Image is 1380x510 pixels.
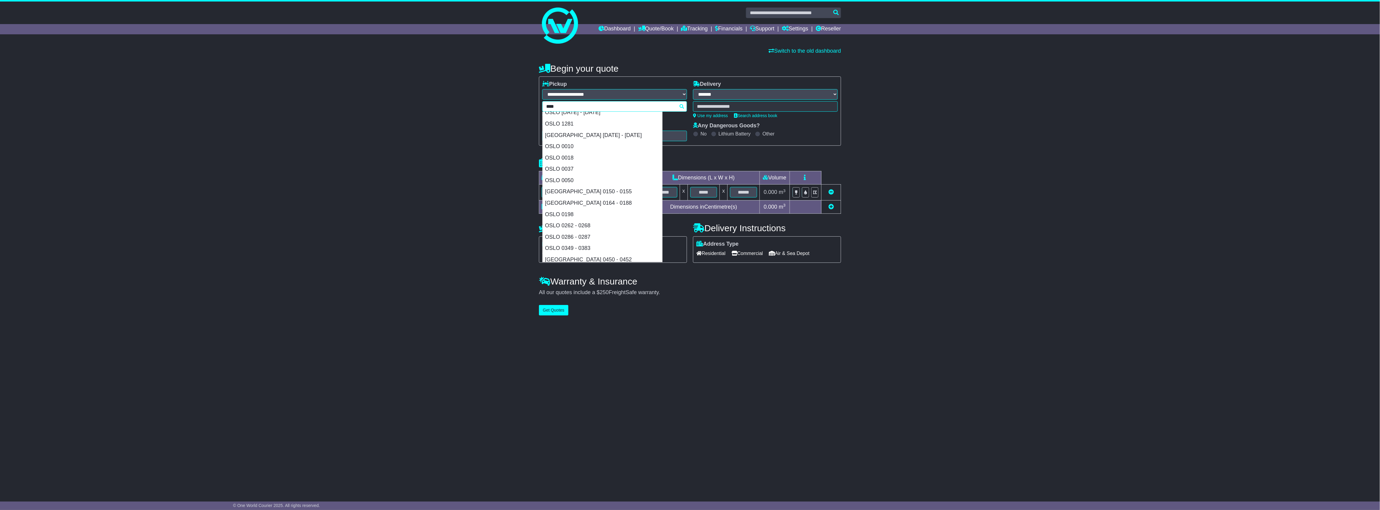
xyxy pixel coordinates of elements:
div: OSLO [DATE] - [DATE] [543,107,662,118]
sup: 3 [783,203,786,207]
div: [GEOGRAPHIC_DATA] [DATE] - [DATE] [543,130,662,141]
a: Settings [782,24,808,34]
h4: Warranty & Insurance [539,276,841,286]
div: OSLO 0037 [543,163,662,175]
span: Residential [696,249,726,258]
td: x [720,185,728,201]
h4: Begin your quote [539,64,841,73]
a: Reseller [816,24,841,34]
label: Lithium Battery [719,131,751,137]
a: Search address book [734,113,777,118]
div: OSLO 0286 - 0287 [543,232,662,243]
label: Any Dangerous Goods? [693,123,760,129]
label: Pickup [542,81,567,88]
button: Get Quotes [539,305,568,316]
span: 250 [600,289,609,295]
a: Financials [715,24,743,34]
div: [GEOGRAPHIC_DATA] 0150 - 0155 [543,186,662,197]
span: 0.000 [764,204,777,210]
div: OSLO 0349 - 0383 [543,243,662,254]
h4: Package details | [539,158,614,168]
a: Quote/Book [638,24,674,34]
div: OSLO 1281 [543,118,662,130]
div: [GEOGRAPHIC_DATA] 0450 - 0452 [543,254,662,266]
label: Delivery [693,81,721,88]
span: m [779,204,786,210]
td: Total [539,200,589,213]
a: Remove this item [828,189,834,195]
typeahead: Please provide city [542,101,687,112]
div: OSLO 0018 [543,152,662,164]
div: OSLO 0262 - 0268 [543,220,662,232]
div: OSLO 0010 [543,141,662,152]
a: Use my address [693,113,728,118]
label: Other [763,131,775,137]
div: OSLO 0050 [543,175,662,186]
label: No [701,131,707,137]
td: x [680,185,688,201]
div: All our quotes include a $ FreightSafe warranty. [539,289,841,296]
span: Air & Sea Depot [769,249,810,258]
a: Tracking [681,24,708,34]
a: Switch to the old dashboard [769,48,841,54]
td: Dimensions (L x W x H) [648,171,760,185]
a: Add new item [828,204,834,210]
sup: 3 [783,188,786,193]
span: © One World Courier 2025. All rights reserved. [233,503,320,508]
div: [GEOGRAPHIC_DATA] 0164 - 0188 [543,197,662,209]
div: OSLO 0198 [543,209,662,220]
td: Volume [760,171,790,185]
td: Dimensions in Centimetre(s) [648,200,760,213]
a: Support [750,24,774,34]
label: Address Type [696,241,739,247]
h4: Delivery Instructions [693,223,841,233]
span: m [779,189,786,195]
span: Commercial [732,249,763,258]
span: 0.000 [764,189,777,195]
a: Dashboard [599,24,631,34]
h4: Pickup Instructions [539,223,687,233]
td: Type [539,171,589,185]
